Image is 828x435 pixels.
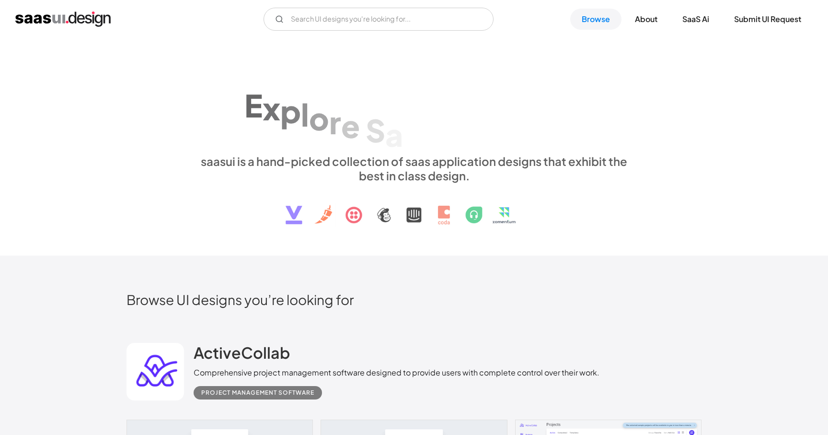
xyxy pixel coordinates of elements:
[723,9,813,30] a: Submit UI Request
[570,9,621,30] a: Browse
[194,71,634,145] h1: Explore SaaS UI design patterns & interactions.
[264,8,494,31] form: Email Form
[366,112,385,149] div: S
[385,116,403,153] div: a
[263,89,280,126] div: x
[309,99,329,136] div: o
[623,9,669,30] a: About
[201,387,314,399] div: Project Management Software
[280,93,301,129] div: p
[126,291,701,308] h2: Browse UI designs you’re looking for
[301,96,309,133] div: l
[671,9,721,30] a: SaaS Ai
[194,154,634,183] div: saasui is a hand-picked collection of saas application designs that exhibit the best in class des...
[194,343,290,367] a: ActiveCollab
[194,367,599,378] div: Comprehensive project management software designed to provide users with complete control over th...
[329,103,341,140] div: r
[264,8,494,31] input: Search UI designs you're looking for...
[15,12,111,27] a: home
[194,343,290,362] h2: ActiveCollab
[244,86,263,123] div: E
[269,183,559,233] img: text, icon, saas logo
